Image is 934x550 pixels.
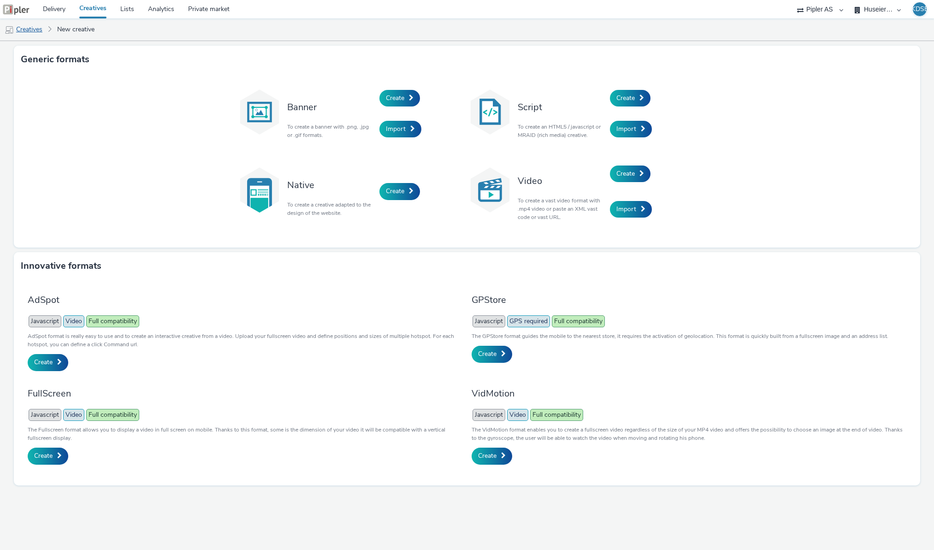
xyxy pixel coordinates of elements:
[5,25,14,35] img: mobile
[28,332,462,349] p: AdSpot format is really easy to use and to create an interactive creative from a video. Upload yo...
[236,89,283,135] img: banner.svg
[53,18,99,41] a: New creative
[28,426,462,442] p: The Fullscreen format allows you to display a video in full screen on mobile. Thanks to this form...
[610,166,650,182] a: Create
[386,187,404,195] span: Create
[472,387,906,400] h3: VidMotion
[518,123,605,139] p: To create an HTML5 / javascript or MRAID (rich media) creative.
[616,124,636,133] span: Import
[467,167,513,213] img: video.svg
[472,332,906,340] p: The GPStore format guides the mobile to the nearest store, it requires the activation of geolocat...
[63,409,84,421] span: Video
[473,409,505,421] span: Javascript
[911,2,928,16] div: KDSB
[472,294,906,306] h3: GPStore
[530,409,583,421] span: Full compatibility
[21,53,89,66] h3: Generic formats
[616,94,635,102] span: Create
[28,448,68,464] a: Create
[379,90,420,106] a: Create
[28,387,462,400] h3: FullScreen
[518,101,605,113] h3: Script
[34,451,53,460] span: Create
[478,451,497,460] span: Create
[287,179,375,191] h3: Native
[287,101,375,113] h3: Banner
[518,196,605,221] p: To create a vast video format with .mp4 video or paste an XML vast code or vast URL.
[472,426,906,442] p: The VidMotion format enables you to create a fullscreen video regardless of the size of your MP4 ...
[34,358,53,367] span: Create
[63,315,84,327] span: Video
[86,315,139,327] span: Full compatibility
[287,201,375,217] p: To create a creative adapted to the design of the website.
[386,94,404,102] span: Create
[610,121,652,137] a: Import
[472,448,512,464] a: Create
[616,169,635,178] span: Create
[552,315,605,327] span: Full compatibility
[2,4,30,15] img: undefined Logo
[21,259,101,273] h3: Innovative formats
[610,90,650,106] a: Create
[29,409,61,421] span: Javascript
[379,183,420,200] a: Create
[29,315,61,327] span: Javascript
[518,175,605,187] h3: Video
[379,121,421,137] a: Import
[610,201,652,218] a: Import
[478,349,497,358] span: Create
[287,123,375,139] p: To create a banner with .png, .jpg or .gif formats.
[616,205,636,213] span: Import
[86,409,139,421] span: Full compatibility
[467,89,513,135] img: code.svg
[28,294,462,306] h3: AdSpot
[386,124,406,133] span: Import
[507,409,528,421] span: Video
[473,315,505,327] span: Javascript
[472,346,512,362] a: Create
[507,315,550,327] span: GPS required
[28,354,68,371] a: Create
[236,167,283,213] img: native.svg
